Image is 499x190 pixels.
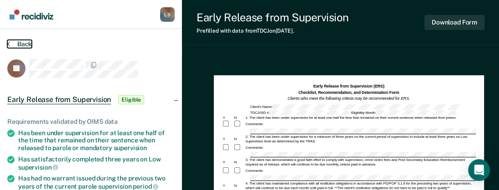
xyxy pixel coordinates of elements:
div: Y [222,184,233,188]
div: N [233,184,245,188]
div: Requirements validated by OIMS data [7,118,175,126]
div: Has satisfactorily completed three years on Low [18,156,175,171]
strong: Early Release from Supervision (ERS) [313,84,384,88]
div: L S [160,7,175,22]
div: Early Release from Supervision [197,11,349,24]
span: period [133,183,158,190]
div: TDCJ/SID #: [249,110,350,116]
div: Comments: [245,122,264,127]
div: Y [222,160,233,165]
div: Comments: [245,146,264,150]
div: 2. The client has been under supervision for a minimum of three years on the current period of su... [245,135,476,144]
span: supervision [18,164,58,171]
div: N [233,116,245,120]
span: Early Release from Supervision [7,95,111,104]
div: 1. The client has been under supervision for at least one-half the time that remained on their cu... [245,116,476,120]
div: Has had no warrant issued during the previous two years of the current parole supervision [18,175,175,190]
span: Eligible [118,95,144,104]
div: Has been under supervision for at least one half of the time that remained on their sentence when... [18,129,175,152]
em: Clients who meet the following criteria may be recommended for ERS. [287,96,410,101]
div: Y [222,116,233,120]
div: Comments: [245,169,264,173]
div: 3. The client has demonstrated a good faith effort to comply with supervision, crime victim fees ... [245,158,476,167]
div: Eligibility Month: [350,110,457,116]
strong: Checklist, Recommendation, and Determination Form [298,90,399,95]
div: Open Intercom Messenger [468,159,490,181]
div: N [233,137,245,141]
div: N [233,160,245,165]
div: Y [222,137,233,141]
button: Back [7,40,32,48]
div: Prefilled with data from TDCJ on [DATE] . [197,28,349,34]
span: supervision [114,144,147,151]
div: Client's Name: [249,104,461,110]
img: Recidiviz [10,10,53,19]
button: Download Form [424,15,484,30]
button: Profile dropdown button [160,7,175,22]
